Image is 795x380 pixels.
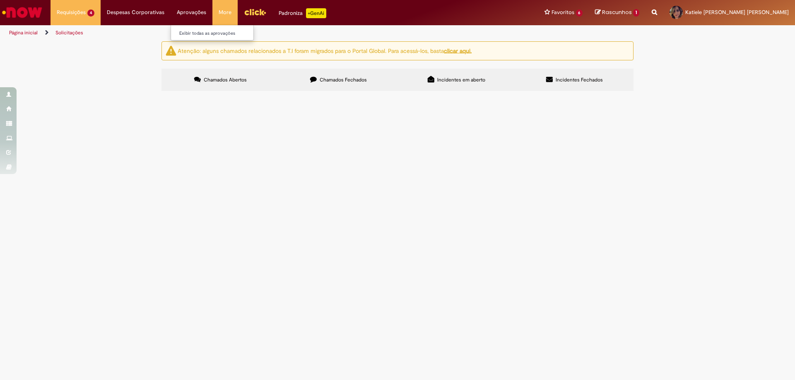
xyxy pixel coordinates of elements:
[437,76,485,83] span: Incidentes em aberto
[55,29,83,36] a: Solicitações
[576,10,583,17] span: 6
[57,8,86,17] span: Requisições
[633,9,639,17] span: 1
[219,8,231,17] span: More
[178,47,472,54] ng-bind-html: Atenção: alguns chamados relacionados a T.I foram migrados para o Portal Global. Para acessá-los,...
[685,9,789,16] span: Katiele [PERSON_NAME] [PERSON_NAME]
[171,29,262,38] a: Exibir todas as aprovações
[1,4,43,21] img: ServiceNow
[107,8,164,17] span: Despesas Corporativas
[171,25,254,41] ul: Aprovações
[9,29,38,36] a: Página inicial
[444,47,472,54] a: clicar aqui.
[204,76,247,83] span: Chamados Abertos
[6,25,524,41] ul: Trilhas de página
[306,8,326,18] p: +GenAi
[602,8,632,16] span: Rascunhos
[279,8,326,18] div: Padroniza
[595,9,639,17] a: Rascunhos
[556,76,603,83] span: Incidentes Fechados
[244,6,266,18] img: click_logo_yellow_360x200.png
[87,10,94,17] span: 4
[320,76,367,83] span: Chamados Fechados
[552,8,574,17] span: Favoritos
[177,8,206,17] span: Aprovações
